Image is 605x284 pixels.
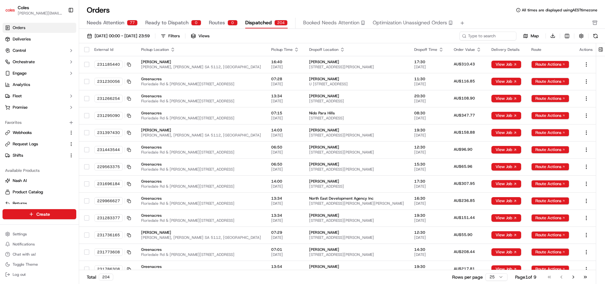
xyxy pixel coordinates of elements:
button: Route Actions [531,180,569,188]
div: Pickup Time [271,47,299,52]
span: AU$65.96 [454,164,472,169]
div: Favorites [3,118,76,128]
span: 229966627 [97,198,120,203]
span: Floriedale Rd & [PERSON_NAME][STREET_ADDRESS] [141,184,261,189]
span: Returns [13,201,27,206]
span: Product Catalog [13,189,43,195]
span: [STREET_ADDRESS] [309,99,404,104]
span: AU$236.85 [454,198,475,203]
span: AU$151.44 [454,215,475,220]
span: [DATE] [271,133,299,138]
span: 13:34 [271,213,299,218]
span: 08:30 [414,111,444,116]
span: 229563375 [97,164,120,169]
span: AU$116.85 [454,79,475,84]
span: Settings [13,232,27,237]
span: North East Development Agency Inc [309,196,404,201]
span: [DATE] [414,116,444,121]
span: Analytics [13,82,30,88]
span: Ready to Dispatch [145,19,189,27]
a: View Job [491,233,521,238]
button: Notifications [3,240,76,249]
span: [DATE] [414,252,444,257]
div: Dropoff Location [309,47,404,52]
span: AU$96.90 [454,147,472,152]
span: [STREET_ADDRESS][PERSON_NAME] [309,133,404,138]
span: [DATE] [414,201,444,206]
span: Greenacres [141,247,261,252]
span: 17:30 [414,179,444,184]
a: Product Catalog [5,189,74,195]
span: 231266254 [97,96,120,101]
div: Actions [579,47,593,52]
a: View Job [491,130,521,135]
span: [STREET_ADDRESS] [309,116,404,121]
span: U [STREET_ADDRESS] [309,82,404,87]
span: [PERSON_NAME] [309,76,404,82]
button: Engage [3,68,76,78]
span: [DATE] [271,269,299,274]
span: [DATE] [271,150,299,155]
span: 231230056 [97,79,120,84]
span: [DATE] [271,201,299,206]
span: [DATE] [414,82,444,87]
a: View Job [491,147,521,152]
button: View Job [491,146,521,154]
button: Log out [3,270,76,279]
span: [PERSON_NAME] [309,162,404,167]
div: 0 [191,20,201,26]
span: Floriedale Rd & [PERSON_NAME][STREET_ADDRESS] [141,201,261,206]
span: [PERSON_NAME], [PERSON_NAME] SA 5112, [GEOGRAPHIC_DATA] [141,133,261,138]
span: 14:30 [414,247,444,252]
span: 231786308 [97,267,120,272]
span: [DATE] [271,82,299,87]
button: 231773608 [94,248,131,256]
span: 06:50 [271,162,299,167]
span: Orchestrate [13,59,35,65]
span: 12:30 [414,145,444,150]
span: [DATE] [271,184,299,189]
button: Route Actions [531,214,569,222]
span: Floriedale Rd & [PERSON_NAME][STREET_ADDRESS] [141,252,261,257]
button: Fleet [3,91,76,101]
span: [PERSON_NAME] [309,179,404,184]
button: View Job [491,248,521,256]
a: Request Logs [5,141,66,147]
span: [STREET_ADDRESS][PERSON_NAME] [309,167,404,172]
a: Orders [3,23,76,33]
button: Create [3,209,76,219]
span: Floriedale Rd & [PERSON_NAME][STREET_ADDRESS] [141,218,261,223]
span: [PERSON_NAME][EMAIL_ADDRESS][PERSON_NAME][PERSON_NAME][DOMAIN_NAME] [18,11,63,16]
img: Coles [5,5,15,15]
button: 231266254 [94,95,131,102]
span: [DATE] [271,116,299,121]
span: Toggle Theme [13,262,38,267]
span: 231397430 [97,130,120,135]
span: [DATE] [414,184,444,189]
span: [DATE] [414,218,444,223]
span: [PERSON_NAME] [309,230,404,235]
span: Greenacres [141,162,261,167]
button: 231736165 [94,231,131,239]
span: 14:03 [271,128,299,133]
span: 13:34 [271,196,299,201]
a: View Job [491,62,521,67]
button: Toggle Theme [3,260,76,269]
span: 16:30 [414,196,444,201]
span: 19:30 [414,264,444,269]
button: Returns [3,198,76,208]
span: [PERSON_NAME], [PERSON_NAME] SA 5112, [GEOGRAPHIC_DATA] [141,235,261,240]
span: [DATE] [414,150,444,155]
div: 0 [228,20,238,26]
span: Log out [13,272,26,277]
button: View Job [491,61,521,68]
a: Webhooks [5,130,66,136]
span: [PERSON_NAME] [309,59,404,64]
span: Greenacres [141,179,261,184]
button: View Job [491,163,521,171]
a: View Job [491,250,521,255]
span: [PERSON_NAME] [309,264,404,269]
span: Floriedale Rd & [PERSON_NAME][STREET_ADDRESS] [141,99,261,104]
span: AU$307.95 [454,181,475,186]
span: 07:28 [271,76,299,82]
